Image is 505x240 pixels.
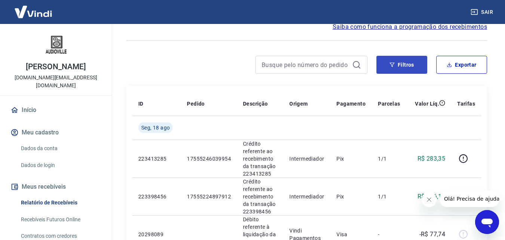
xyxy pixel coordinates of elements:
[187,100,204,107] p: Pedido
[436,56,487,74] button: Exportar
[243,100,268,107] p: Descrição
[422,192,437,207] iframe: Fechar mensagem
[333,22,487,31] a: Saiba como funciona a programação dos recebimentos
[336,155,366,162] p: Pix
[419,230,446,239] p: -R$ 77,74
[41,30,71,60] img: 6ac00c6d-d6e0-46be-a8c6-07aa5c0cb8d2.jpeg
[9,179,103,195] button: Meus recebíveis
[418,154,446,163] p: R$ 283,35
[289,155,324,162] p: Intermediador
[6,74,106,89] p: [DOMAIN_NAME][EMAIL_ADDRESS][DOMAIN_NAME]
[457,100,475,107] p: Tarifas
[336,100,366,107] p: Pagamento
[243,140,277,177] p: Crédito referente ao recebimento da transação 223413285
[18,141,103,156] a: Dados da conta
[336,231,366,238] p: Visa
[376,56,427,74] button: Filtros
[378,231,400,238] p: -
[138,100,144,107] p: ID
[418,192,446,201] p: R$ 536,13
[378,100,400,107] p: Parcelas
[18,195,103,210] a: Relatório de Recebíveis
[9,124,103,141] button: Meu cadastro
[475,210,499,234] iframe: Botão para abrir a janela de mensagens
[469,5,496,19] button: Sair
[4,5,63,11] span: Olá! Precisa de ajuda?
[9,102,103,118] a: Início
[243,178,277,215] p: Crédito referente ao recebimento da transação 223398456
[336,193,366,200] p: Pix
[415,100,439,107] p: Valor Líq.
[18,212,103,227] a: Recebíveis Futuros Online
[289,100,308,107] p: Origem
[138,193,175,200] p: 223398456
[141,124,170,131] span: Seg, 18 ago
[9,0,58,23] img: Vindi
[378,193,400,200] p: 1/1
[262,59,349,70] input: Busque pelo número do pedido
[440,191,499,207] iframe: Mensagem da empresa
[187,193,231,200] p: 17555224897912
[378,155,400,162] p: 1/1
[26,63,86,71] p: [PERSON_NAME]
[138,231,175,238] p: 20298089
[187,155,231,162] p: 17555246039954
[18,158,103,173] a: Dados de login
[289,193,324,200] p: Intermediador
[138,155,175,162] p: 223413285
